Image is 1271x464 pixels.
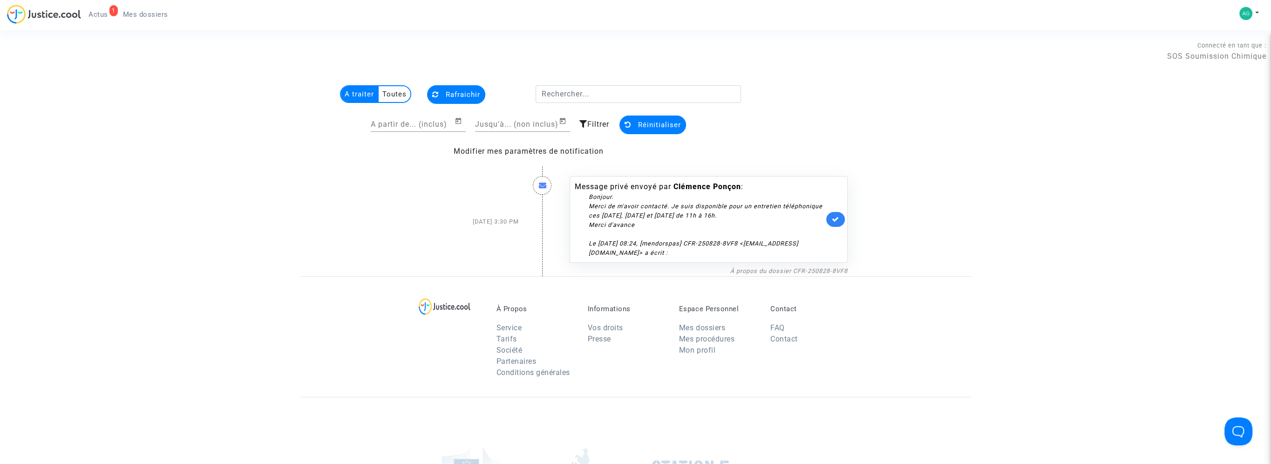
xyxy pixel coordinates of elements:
img: logo-lg.svg [419,298,470,315]
a: Service [496,323,522,332]
a: 1Actus [81,7,116,21]
div: Bonjour. [589,192,824,230]
p: Informations [588,305,665,313]
div: 1 [109,5,118,16]
iframe: Help Scout Beacon - Open [1224,417,1252,445]
div: [DATE] 3:30 PM [416,167,526,276]
input: Rechercher... [536,85,741,103]
a: Tarifs [496,334,517,343]
multi-toggle-item: A traiter [341,86,379,102]
multi-toggle-item: Toutes [379,86,410,102]
span: Connecté en tant que : [1197,42,1266,49]
a: Presse [588,334,611,343]
a: Mes dossiers [116,7,176,21]
a: Partenaires [496,357,537,366]
span: Actus [88,10,108,19]
button: Open calendar [455,116,466,127]
b: Clémence Ponçon [673,182,741,191]
a: Modifier mes paramètres de notification [454,147,604,156]
span: Mes dossiers [123,10,168,19]
span: Rafraichir [446,90,480,99]
div: Message privé envoyé par : [575,181,824,258]
img: jc-logo.svg [7,5,81,24]
img: ec8dbbaf95a08252fdb8e258b014bef8 [1239,7,1252,20]
a: Vos droits [588,323,623,332]
span: Réinitialiser [638,121,681,129]
a: Mon profil [679,346,715,355]
a: FAQ [770,323,785,332]
button: Rafraichir [427,85,485,104]
p: Contact [770,305,848,313]
a: Conditions générales [496,368,570,377]
p: À Propos [496,305,574,313]
a: À propos du dossier CFR-250828-8VF8 [730,267,848,274]
a: Mes dossiers [679,323,725,332]
span: Filtrer [587,120,609,129]
div: Merci d'avance [589,220,824,230]
a: Contact [770,334,798,343]
div: Merci de m'avoir contacté. Je suis disponible pour un entretien téléphonique ces [DATE], [DATE] e... [589,202,824,220]
p: Espace Personnel [679,305,756,313]
button: Open calendar [559,116,570,127]
a: Mes procédures [679,334,734,343]
div: Le [DATE] 08:24, [mendorspas] CFR-250828-8VF8 <[EMAIL_ADDRESS][DOMAIN_NAME]> a écrit : [589,239,824,258]
button: Réinitialiser [619,116,686,134]
a: Société [496,346,523,355]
